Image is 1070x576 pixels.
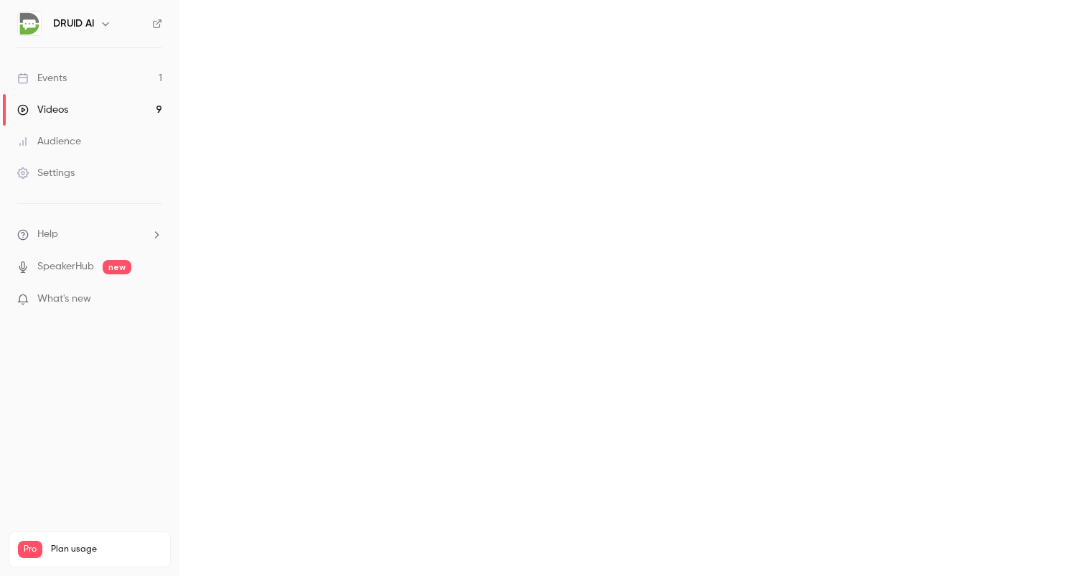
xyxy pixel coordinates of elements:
span: Help [37,227,58,242]
div: Events [17,71,67,85]
li: help-dropdown-opener [17,227,162,242]
span: Plan usage [51,544,161,555]
span: Pro [18,541,42,558]
span: new [103,260,131,274]
a: SpeakerHub [37,259,94,274]
div: Videos [17,103,68,117]
h6: DRUID AI [53,17,94,31]
div: Settings [17,166,75,180]
span: What's new [37,292,91,307]
iframe: Noticeable Trigger [145,293,162,306]
div: Audience [17,134,81,149]
img: DRUID AI [18,12,41,35]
